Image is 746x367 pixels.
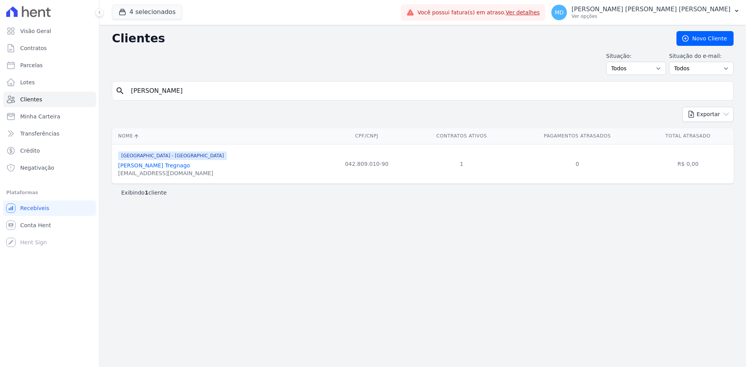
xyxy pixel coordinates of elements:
[3,75,96,90] a: Lotes
[682,107,734,122] button: Exportar
[322,144,411,183] td: 042.809.010-90
[669,52,734,60] label: Situação do e-mail:
[3,217,96,233] a: Conta Hent
[20,164,54,172] span: Negativação
[3,40,96,56] a: Contratos
[118,162,190,169] a: [PERSON_NAME] Tregnago
[20,96,42,103] span: Clientes
[6,188,93,197] div: Plataformas
[112,128,322,144] th: Nome
[545,2,746,23] button: MD [PERSON_NAME] [PERSON_NAME] [PERSON_NAME] Ver opções
[3,143,96,158] a: Crédito
[20,61,43,69] span: Parcelas
[20,113,60,120] span: Minha Carteira
[555,10,564,15] span: MD
[20,44,47,52] span: Contratos
[126,83,730,99] input: Buscar por nome, CPF ou e-mail
[417,9,540,17] span: Você possui fatura(s) em atraso.
[572,13,730,19] p: Ver opções
[20,204,49,212] span: Recebíveis
[20,147,40,155] span: Crédito
[145,190,148,196] b: 1
[642,128,734,144] th: Total Atrasado
[115,86,125,96] i: search
[506,9,540,16] a: Ver detalhes
[606,52,666,60] label: Situação:
[118,151,227,160] span: [GEOGRAPHIC_DATA] - [GEOGRAPHIC_DATA]
[3,200,96,216] a: Recebíveis
[20,130,59,137] span: Transferências
[572,5,730,13] p: [PERSON_NAME] [PERSON_NAME] [PERSON_NAME]
[512,144,642,183] td: 0
[112,5,182,19] button: 4 selecionados
[411,128,512,144] th: Contratos Ativos
[20,221,51,229] span: Conta Hent
[512,128,642,144] th: Pagamentos Atrasados
[642,144,734,183] td: R$ 0,00
[411,144,512,183] td: 1
[3,126,96,141] a: Transferências
[676,31,734,46] a: Novo Cliente
[322,128,411,144] th: CPF/CNPJ
[20,78,35,86] span: Lotes
[118,169,227,177] div: [EMAIL_ADDRESS][DOMAIN_NAME]
[3,57,96,73] a: Parcelas
[112,31,664,45] h2: Clientes
[20,27,51,35] span: Visão Geral
[3,23,96,39] a: Visão Geral
[3,160,96,176] a: Negativação
[3,109,96,124] a: Minha Carteira
[3,92,96,107] a: Clientes
[121,189,167,197] p: Exibindo cliente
